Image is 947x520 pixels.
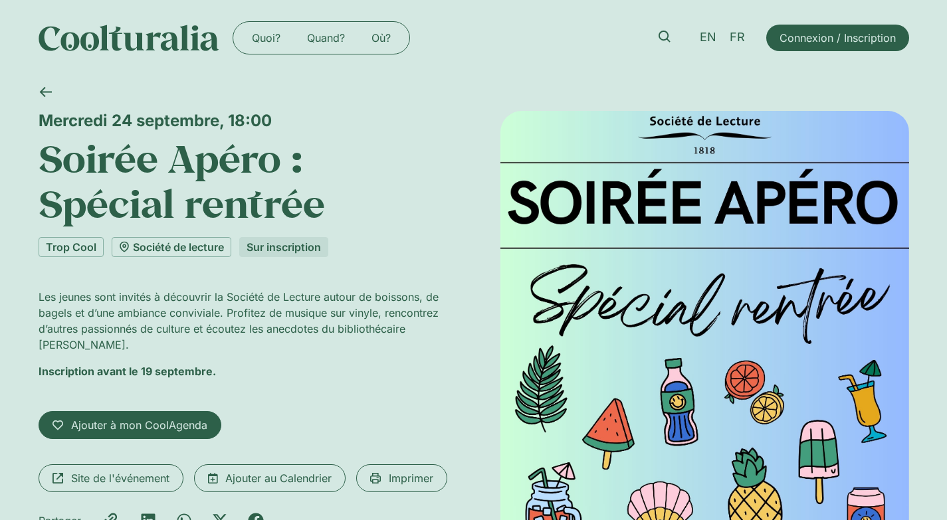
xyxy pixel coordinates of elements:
span: Ajouter au Calendrier [225,470,332,486]
a: Site de l'événement [39,464,183,492]
p: Les jeunes sont invités à découvrir la Société de Lecture autour de boissons, de bagels et d’une ... [39,289,447,353]
a: Ajouter au Calendrier [194,464,346,492]
a: FR [723,28,752,47]
h1: Soirée Apéro : Spécial rentrée [39,135,447,226]
a: Connexion / Inscription [766,25,909,51]
a: EN [693,28,723,47]
a: Trop Cool [39,237,104,257]
div: Mercredi 24 septembre, 18:00 [39,111,447,130]
nav: Menu [239,27,404,48]
a: Imprimer [356,464,447,492]
span: Ajouter à mon CoolAgenda [71,417,207,433]
a: Où? [358,27,404,48]
span: EN [700,31,716,44]
a: Quoi? [239,27,294,48]
span: Connexion / Inscription [780,30,896,46]
span: Site de l'événement [71,470,169,486]
div: Sur inscription [239,237,328,257]
a: Quand? [294,27,358,48]
strong: Inscription avant le 19 septembre. [39,365,216,378]
span: Imprimer [389,470,433,486]
a: Société de lecture [112,237,231,257]
span: FR [730,31,745,44]
a: Ajouter à mon CoolAgenda [39,411,221,439]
